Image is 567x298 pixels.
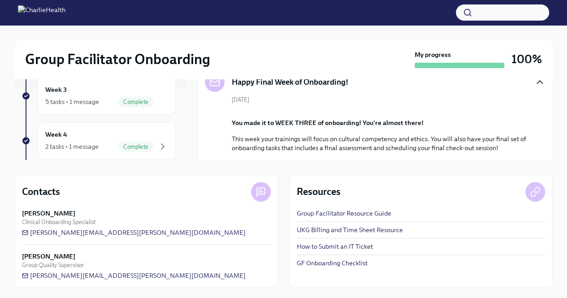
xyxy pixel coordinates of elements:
h2: Group Facilitator Onboarding [25,50,210,68]
strong: My progress [415,50,451,59]
p: This week your trainings will focus on cultural competency and ethics. You will also have your fi... [232,134,531,152]
h6: Week 4 [45,130,67,139]
a: [PERSON_NAME][EMAIL_ADDRESS][PERSON_NAME][DOMAIN_NAME] [22,271,246,280]
a: Week 42 tasks • 1 messageComplete [22,122,176,160]
h5: Happy Final Week of Onboarding! [232,77,348,87]
a: UKG Billing and Time Sheet Resource [297,225,403,234]
h4: Resources [297,185,341,199]
span: [DATE] [232,95,249,104]
strong: You made it to WEEK THREE of onboarding! You're almost there! [232,119,424,127]
span: Complete [118,99,154,105]
div: 5 tasks • 1 message [45,97,99,106]
a: GF Onboarding Checklist [297,259,368,268]
h3: 100% [511,51,542,67]
p: Please note: You are required to meet with your Onboarding Specialist, [PERSON_NAME], for your fi... [232,160,531,195]
a: How to Submit an IT Ticket [297,242,373,251]
strong: [PERSON_NAME] [22,252,75,261]
a: [PERSON_NAME][EMAIL_ADDRESS][PERSON_NAME][DOMAIN_NAME] [22,228,246,237]
h6: Week 3 [45,85,67,95]
img: CharlieHealth [18,5,65,20]
a: Group Facilitator Resource Guide [297,209,391,218]
a: Week 35 tasks • 1 messageComplete [22,77,176,115]
span: Complete [118,143,154,150]
div: 2 tasks • 1 message [45,142,99,151]
span: Group Quality Supervisor [22,261,84,269]
span: Clinical Onboarding Specialist [22,218,95,226]
strong: [PERSON_NAME] [22,209,75,218]
h4: Contacts [22,185,60,199]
